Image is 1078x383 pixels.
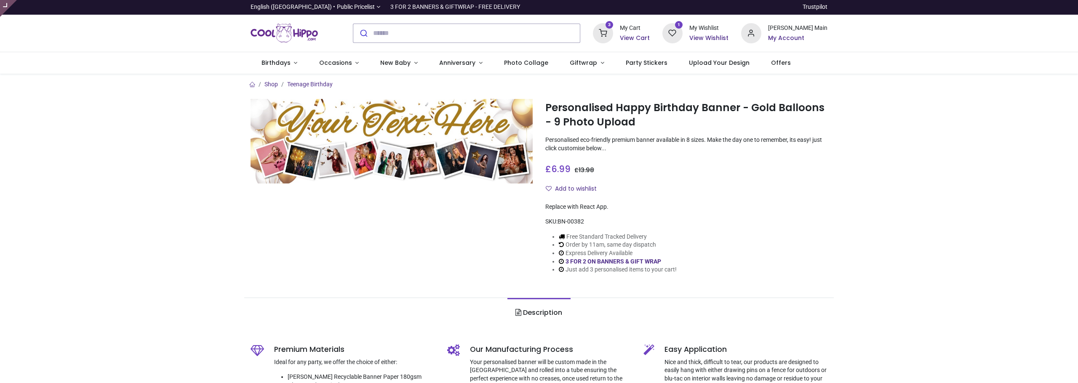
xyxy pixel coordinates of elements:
div: [PERSON_NAME] Main [768,24,827,32]
a: Birthdays [251,52,308,74]
span: BN-00382 [558,218,584,225]
sup: 3 [606,21,614,29]
div: 3 FOR 2 BANNERS & GIFTWRAP - FREE DELIVERY [390,3,520,11]
div: SKU: [545,218,827,226]
div: My Cart [620,24,650,32]
li: Free Standard Tracked Delivery [559,233,677,241]
a: 3 FOR 2 ON BANNERS & GIFT WRAP [566,258,661,265]
span: Occasions [319,59,352,67]
sup: 1 [675,21,683,29]
span: 13.98 [579,166,594,174]
img: Cool Hippo [251,21,318,45]
span: Upload Your Design [689,59,750,67]
a: Giftwrap [559,52,615,74]
span: New Baby [380,59,411,67]
a: Anniversary [428,52,493,74]
i: Add to wishlist [546,186,552,191]
a: 1 [662,29,683,36]
li: Express Delivery Available [559,249,677,258]
a: 3 [593,29,613,36]
a: My Account [768,34,827,43]
div: Replace with React App. [545,203,827,211]
a: Teenage Birthday [287,81,333,88]
a: View Wishlist [689,34,728,43]
a: Logo of Cool Hippo [251,21,318,45]
li: Just add 3 personalised items to your cart! [559,266,677,274]
p: Personalised eco-friendly premium banner available in 8 sizes. Make the day one to remember, its ... [545,136,827,152]
li: Order by 11am, same day dispatch [559,241,677,249]
span: £ [545,163,571,175]
button: Add to wishlistAdd to wishlist [545,182,604,196]
span: £ [574,166,594,174]
span: Birthdays [261,59,291,67]
span: Party Stickers [626,59,667,67]
div: My Wishlist [689,24,728,32]
a: New Baby [370,52,429,74]
span: Giftwrap [570,59,597,67]
span: Anniversary [439,59,475,67]
span: Public Pricelist [337,3,375,11]
h5: Our Manufacturing Process [470,344,631,355]
img: Personalised Happy Birthday Banner - Gold Balloons - 9 Photo Upload [251,99,533,184]
h1: Personalised Happy Birthday Banner - Gold Balloons - 9 Photo Upload [545,101,827,130]
a: Shop [264,81,278,88]
a: English ([GEOGRAPHIC_DATA]) •Public Pricelist [251,3,380,11]
a: Description [507,298,570,327]
span: Offers [771,59,791,67]
a: View Cart [620,34,650,43]
h5: Easy Application [664,344,827,355]
span: 6.99 [551,163,571,175]
a: Occasions [308,52,370,74]
span: Photo Collage [504,59,548,67]
p: Ideal for any party, we offer the choice of either: [274,358,435,367]
li: [PERSON_NAME] Recyclable Banner Paper 180gsm [288,373,435,381]
h5: Premium Materials [274,344,435,355]
a: Trustpilot [803,3,827,11]
button: Submit [353,24,373,43]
